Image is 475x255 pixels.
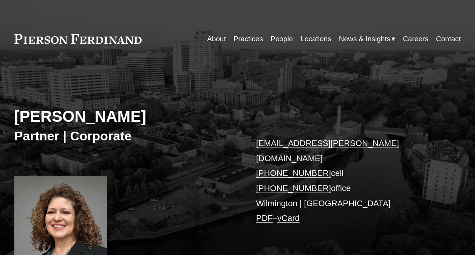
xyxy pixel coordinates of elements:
a: Practices [234,32,263,46]
a: folder dropdown [339,32,395,46]
h2: [PERSON_NAME] [14,107,238,126]
a: PDF [256,213,273,223]
a: About [207,32,226,46]
span: News & Insights [339,33,390,45]
a: Locations [300,32,331,46]
a: Careers [403,32,429,46]
a: [EMAIL_ADDRESS][PERSON_NAME][DOMAIN_NAME] [256,138,399,163]
a: [PHONE_NUMBER] [256,168,331,178]
a: vCard [277,213,300,223]
a: People [271,32,293,46]
p: cell office Wilmington | [GEOGRAPHIC_DATA] – [256,136,442,226]
a: Contact [436,32,461,46]
h3: Partner | Corporate [14,128,238,144]
a: [PHONE_NUMBER] [256,183,331,193]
